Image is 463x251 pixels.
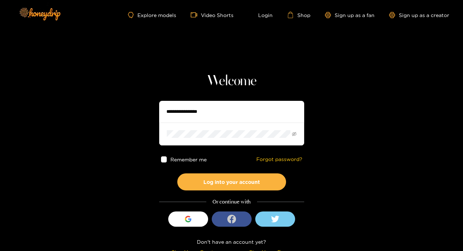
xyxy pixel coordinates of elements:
[292,132,297,136] span: eye-invisible
[170,157,207,162] span: Remember me
[191,12,233,18] a: Video Shorts
[159,238,304,246] div: Don't have an account yet?
[128,12,176,18] a: Explore models
[159,73,304,90] h1: Welcome
[177,173,286,190] button: Log into your account
[389,12,449,18] a: Sign up as a creator
[191,12,201,18] span: video-camera
[256,156,302,162] a: Forgot password?
[159,198,304,206] div: Or continue with
[287,12,310,18] a: Shop
[325,12,375,18] a: Sign up as a fan
[248,12,273,18] a: Login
